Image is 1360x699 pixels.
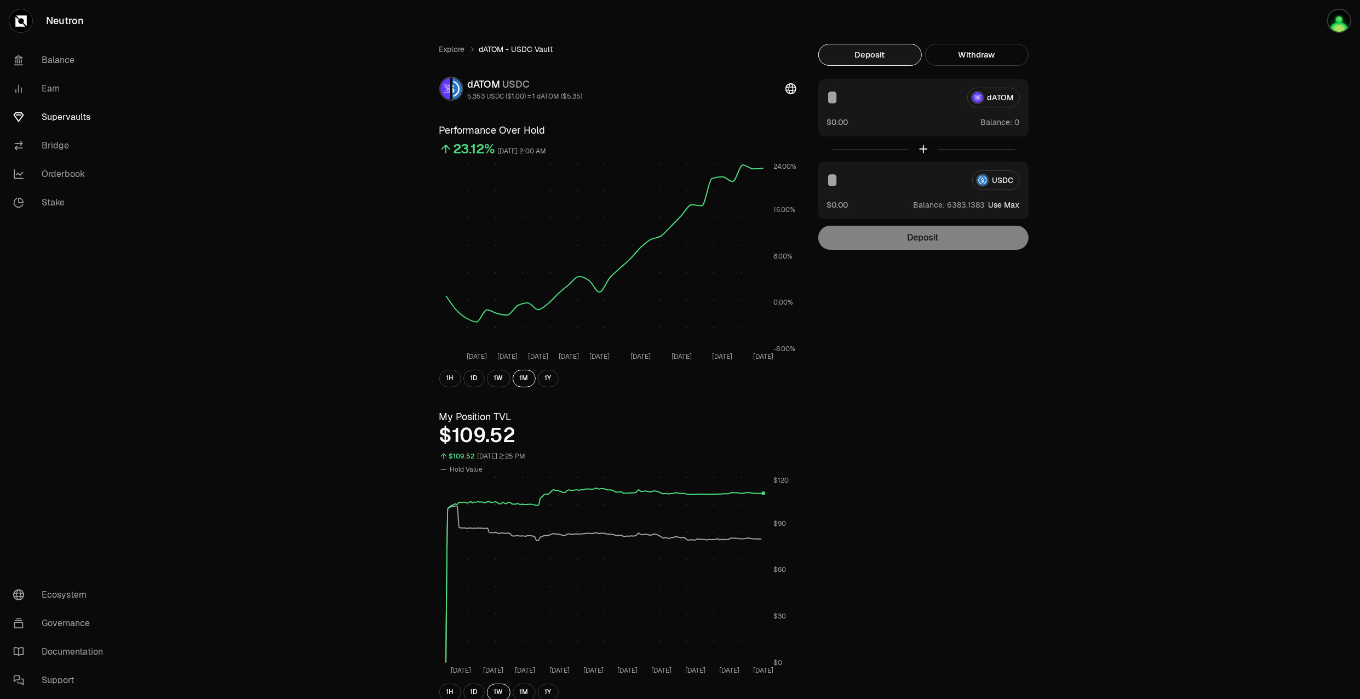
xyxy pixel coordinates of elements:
tspan: 8.00% [773,252,792,261]
a: Explore [439,44,465,55]
nav: breadcrumb [439,44,796,55]
button: 1D [463,370,485,387]
button: 1Y [538,370,559,387]
img: USDC Logo [452,78,462,100]
tspan: [DATE] [466,352,486,361]
tspan: [DATE] [685,666,705,675]
div: $109.52 [439,425,796,446]
tspan: [DATE] [451,666,471,675]
button: Withdraw [925,44,1029,66]
a: Orderbook [4,160,118,188]
button: Deposit [818,44,922,66]
tspan: [DATE] [583,666,603,675]
img: Oldbloom [1328,10,1350,32]
a: Supervaults [4,103,118,131]
div: 5.353 USDC ($1.00) = 1 dATOM ($5.35) [468,92,583,101]
tspan: $90 [773,519,785,528]
button: $0.00 [827,199,848,210]
tspan: [DATE] [497,352,517,361]
a: Ecosystem [4,581,118,609]
span: Balance: [914,199,945,210]
div: [DATE] 2:25 PM [478,450,526,463]
tspan: [DATE] [483,666,503,675]
tspan: $60 [773,565,785,574]
a: Bridge [4,131,118,160]
h3: Performance Over Hold [439,123,796,138]
tspan: [DATE] [671,352,691,361]
a: Stake [4,188,118,217]
span: dATOM - USDC Vault [479,44,553,55]
tspan: [DATE] [651,666,672,675]
button: 1M [513,370,536,387]
tspan: $0 [773,658,782,667]
a: Earn [4,75,118,103]
tspan: [DATE] [753,352,773,361]
tspan: [DATE] [515,666,535,675]
tspan: [DATE] [712,352,732,361]
button: Use Max [989,199,1020,210]
tspan: -8.00% [773,345,795,353]
tspan: [DATE] [549,666,569,675]
tspan: [DATE] [753,666,773,675]
tspan: [DATE] [527,352,548,361]
h3: My Position TVL [439,409,796,425]
div: 23.12% [454,140,496,158]
button: 1W [487,370,510,387]
div: dATOM [468,77,583,92]
tspan: 24.00% [773,162,796,171]
tspan: 16.00% [773,205,795,214]
tspan: 0.00% [773,298,793,307]
div: $109.52 [449,450,475,463]
tspan: [DATE] [719,666,739,675]
a: Support [4,666,118,695]
tspan: $120 [773,475,788,484]
span: Balance: [981,117,1013,128]
tspan: [DATE] [559,352,579,361]
tspan: [DATE] [589,352,610,361]
span: USDC [503,78,530,90]
tspan: [DATE] [617,666,637,675]
button: 1H [439,370,461,387]
span: Hold Value [450,465,483,474]
img: dATOM Logo [440,78,450,100]
tspan: $30 [773,612,785,621]
tspan: [DATE] [630,352,650,361]
button: $0.00 [827,116,848,128]
a: Governance [4,609,118,638]
a: Documentation [4,638,118,666]
a: Balance [4,46,118,75]
div: [DATE] 2:00 AM [498,145,547,158]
